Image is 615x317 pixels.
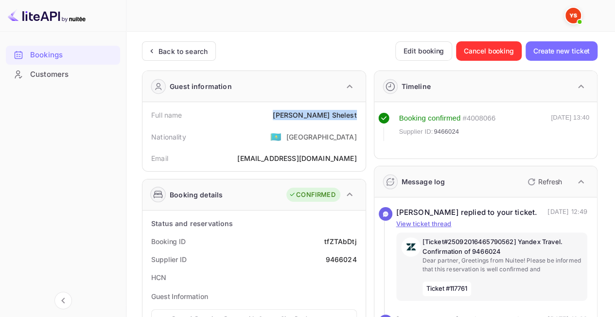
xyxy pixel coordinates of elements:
[456,41,522,61] button: Cancel booking
[6,46,120,64] a: Bookings
[402,81,431,91] div: Timeline
[8,8,86,23] img: LiteAPI logo
[422,256,583,274] p: Dear partner, Greetings from Nuitee! Please be informed that this reservation is well confirmed and
[151,272,166,282] div: HCN
[289,190,335,200] div: CONFIRMED
[273,110,356,120] div: [PERSON_NAME] Shelest
[462,113,495,124] div: # 4008066
[151,291,357,301] p: Guest Information
[399,127,433,137] span: Supplier ID:
[158,46,208,56] div: Back to search
[6,65,120,83] a: Customers
[526,41,597,61] button: Create new ticket
[522,174,566,190] button: Refresh
[170,190,223,200] div: Booking details
[6,65,120,84] div: Customers
[399,113,461,124] div: Booking confirmed
[151,236,186,247] div: Booking ID
[551,113,589,141] div: [DATE] 13:40
[54,292,72,309] button: Collapse navigation
[151,218,233,229] div: Status and reservations
[422,237,583,256] p: [Ticket#25092016465790562] Yandex Travel. Confirmation of 9466024
[151,132,186,142] div: Nationality
[422,282,472,296] span: Ticket #117761
[151,153,168,163] div: Email
[565,8,581,23] img: Yandex Support
[151,110,182,120] div: Full name
[6,46,120,65] div: Bookings
[396,219,588,229] p: View ticket thread
[30,69,115,80] div: Customers
[324,236,356,247] div: tfZTAbDtj
[396,207,538,218] div: [PERSON_NAME] replied to your ticket.
[30,50,115,61] div: Bookings
[538,176,562,187] p: Refresh
[151,254,187,264] div: Supplier ID
[395,41,452,61] button: Edit booking
[402,176,445,187] div: Message log
[237,153,356,163] div: [EMAIL_ADDRESS][DOMAIN_NAME]
[325,254,356,264] div: 9466024
[286,132,357,142] div: [GEOGRAPHIC_DATA]
[401,237,421,257] img: AwvSTEc2VUhQAAAAAElFTkSuQmCC
[434,127,459,137] span: 9466024
[170,81,232,91] div: Guest information
[547,207,587,218] p: [DATE] 12:49
[270,128,281,145] span: United States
